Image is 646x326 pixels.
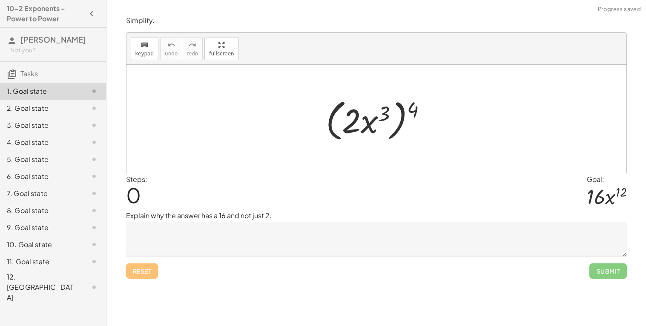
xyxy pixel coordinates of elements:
[89,171,99,182] i: Task not started.
[7,137,75,147] div: 4. Goal state
[204,37,238,60] button: fullscreen
[7,86,75,96] div: 1. Goal state
[20,69,38,78] span: Tasks
[126,211,627,221] p: Explain why the answer has a 16 and not just 2.
[182,37,203,60] button: redoredo
[89,239,99,250] i: Task not started.
[89,120,99,130] i: Task not started.
[89,137,99,147] i: Task not started.
[7,188,75,199] div: 7. Goal state
[89,103,99,113] i: Task not started.
[187,51,198,57] span: redo
[89,205,99,216] i: Task not started.
[89,188,99,199] i: Task not started.
[188,40,196,50] i: redo
[165,51,178,57] span: undo
[7,3,84,24] h4: 10-2 Exponents - Power to Power
[135,51,154,57] span: keypad
[7,239,75,250] div: 10. Goal state
[89,222,99,233] i: Task not started.
[167,40,175,50] i: undo
[7,103,75,113] div: 2. Goal state
[7,120,75,130] div: 3. Goal state
[7,222,75,233] div: 9. Goal state
[131,37,159,60] button: keyboardkeypad
[20,35,86,44] span: [PERSON_NAME]
[587,174,627,185] div: Goal:
[209,51,234,57] span: fullscreen
[7,171,75,182] div: 6. Goal state
[10,46,99,55] div: Not you?
[126,175,147,184] label: Steps:
[89,154,99,164] i: Task not started.
[126,16,627,26] p: Simplify.
[141,40,149,50] i: keyboard
[7,154,75,164] div: 5. Goal state
[126,182,141,208] span: 0
[598,5,641,14] span: Progress saved
[160,37,182,60] button: undoundo
[7,205,75,216] div: 8. Goal state
[89,257,99,267] i: Task not started.
[89,282,99,292] i: Task not started.
[7,257,75,267] div: 11. Goal state
[89,86,99,96] i: Task not started.
[7,272,75,303] div: 12. [GEOGRAPHIC_DATA]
